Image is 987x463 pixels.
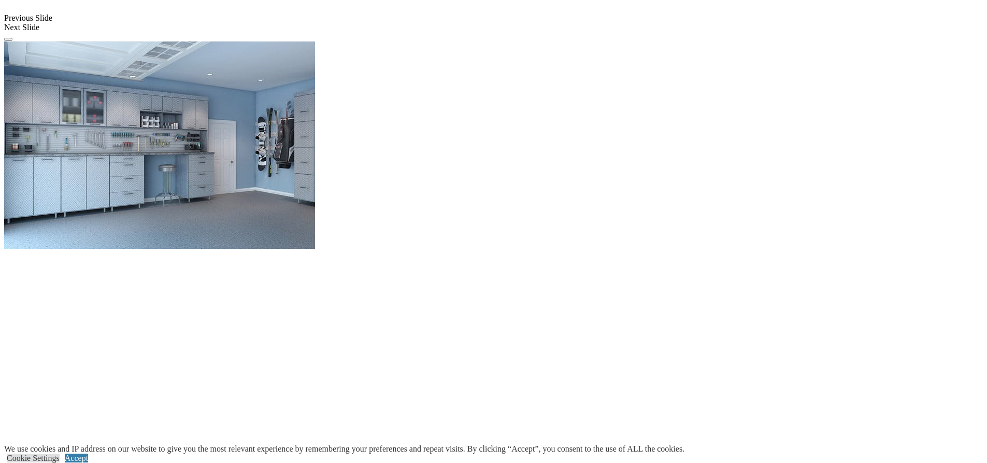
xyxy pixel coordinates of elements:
a: Cookie Settings [7,454,60,462]
img: Banner for mobile view [4,41,315,249]
button: Click here to pause slide show [4,38,12,41]
div: Next Slide [4,23,983,32]
a: Accept [65,454,88,462]
div: Previous Slide [4,13,983,23]
div: We use cookies and IP address on our website to give you the most relevant experience by remember... [4,444,684,454]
